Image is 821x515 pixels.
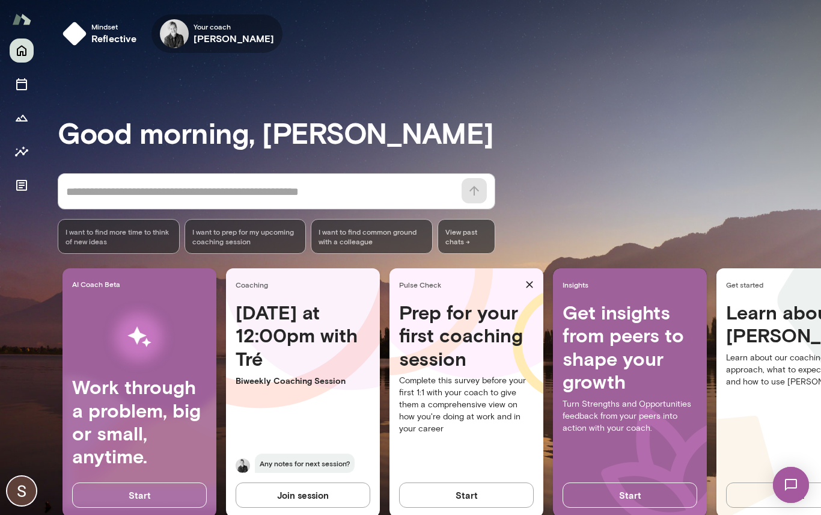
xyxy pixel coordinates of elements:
h4: [DATE] at 12:00pm with Tré [236,301,370,370]
img: Sam Bezilla [7,476,36,505]
p: Biweekly Coaching Session [236,375,370,387]
div: I want to find common ground with a colleague [311,219,433,254]
button: Sessions [10,72,34,96]
button: Mindsetreflective [58,14,147,53]
button: Join session [236,483,370,508]
h4: Prep for your first coaching session [399,301,534,370]
button: Home [10,39,34,63]
img: AI Workflows [86,299,193,375]
span: I want to prep for my upcoming coaching session [192,227,299,246]
span: AI Coach Beta [72,279,212,289]
button: Growth Plan [10,106,34,130]
button: Documents [10,173,34,197]
h6: reflective [91,31,137,46]
button: Start [563,483,697,508]
p: Complete this survey before your first 1:1 with your coach to give them a comprehensive view on h... [399,375,534,435]
img: mindset [63,22,87,46]
img: Mento [12,8,31,31]
h3: Good morning, [PERSON_NAME] [58,116,821,149]
span: Coaching [236,280,375,289]
h6: [PERSON_NAME] [194,31,275,46]
span: Mindset [91,22,137,31]
h4: Get insights from peers to shape your growth [563,301,697,393]
button: Start [72,483,207,508]
button: Start [399,483,534,508]
span: Insights [563,280,702,289]
button: Insights [10,140,34,164]
span: Any notes for next session? [255,454,355,473]
span: Your coach [194,22,275,31]
span: Pulse Check [399,280,520,289]
span: View past chats -> [438,219,495,254]
img: Tré Wright [160,19,189,48]
div: I want to prep for my upcoming coaching session [185,219,307,254]
div: Tré WrightYour coach[PERSON_NAME] [151,14,283,53]
p: Turn Strengths and Opportunities feedback from your peers into action with your coach. [563,398,697,434]
img: Tré [236,458,250,473]
span: I want to find more time to think of new ideas [66,227,172,246]
div: I want to find more time to think of new ideas [58,219,180,254]
span: I want to find common ground with a colleague [319,227,425,246]
h4: Work through a problem, big or small, anytime. [72,375,207,468]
